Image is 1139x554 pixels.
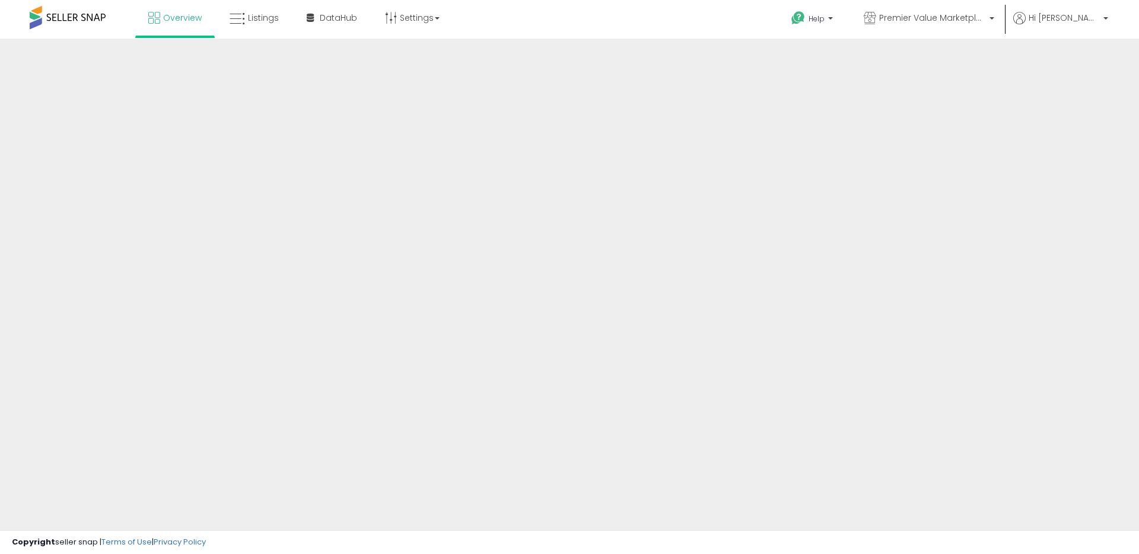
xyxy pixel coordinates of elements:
[809,14,825,24] span: Help
[248,12,279,24] span: Listings
[791,11,806,26] i: Get Help
[879,12,986,24] span: Premier Value Marketplace LLC
[782,2,845,39] a: Help
[320,12,357,24] span: DataHub
[1029,12,1100,24] span: Hi [PERSON_NAME]
[163,12,202,24] span: Overview
[1013,12,1108,39] a: Hi [PERSON_NAME]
